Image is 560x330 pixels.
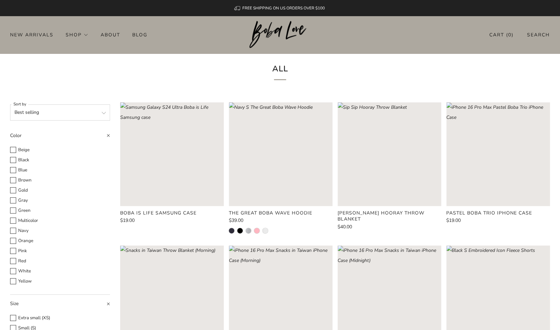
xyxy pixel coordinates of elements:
[446,102,550,206] a: iPhone 16 Pro Max Pastel Boba Trio iPhone Case Loading image: iPhone 16 Pro Max Pastel Boba Trio ...
[489,29,514,40] a: Cart
[249,21,311,48] img: Boba Love
[187,62,373,80] h1: All
[229,210,332,216] a: The Great Boba Wave Hoodie
[527,29,550,40] a: Search
[10,277,110,285] label: Yellow
[10,146,110,154] label: Beige
[446,217,461,224] span: $19.00
[101,29,120,40] a: About
[10,295,110,313] summary: Size
[242,5,325,11] span: FREE SHIPPING ON US ORDERS OVER $100
[229,218,332,223] a: $39.00
[229,102,332,206] a: Navy S The Great Boba Wave Hoodie Loading image: Navy S The Great Boba Wave Hoodie
[120,210,197,216] product-card-title: Boba is Life Samsung case
[10,300,19,307] span: Size
[338,225,441,229] a: $40.00
[10,237,110,245] label: Orange
[10,166,110,174] label: Blue
[338,102,441,206] a: Sip Sip Hooray Throw Blanket Loading image: Sip Sip Hooray Throw Blanket
[120,217,135,224] span: $19.00
[446,210,532,216] product-card-title: Pastel Boba Trio iPhone Case
[10,227,110,235] label: Navy
[10,132,22,139] span: Color
[10,197,110,204] label: Gray
[508,32,512,38] items-count: 0
[120,218,224,223] a: $19.00
[446,210,550,216] a: Pastel Boba Trio iPhone Case
[10,314,110,322] label: Extra small (XS)
[10,257,110,265] label: Red
[10,131,110,145] summary: Color
[10,29,54,40] a: New Arrivals
[229,217,243,224] span: $39.00
[10,247,110,255] label: Pink
[338,224,352,230] span: $40.00
[10,217,110,225] label: Multicolor
[10,267,110,275] label: White
[120,210,224,216] a: Boba is Life Samsung case
[10,187,110,194] label: Gold
[66,29,89,40] a: Shop
[10,207,110,214] label: Green
[10,176,110,184] label: Brown
[338,210,441,222] a: [PERSON_NAME] Hooray Throw Blanket
[10,156,110,164] label: Black
[132,29,147,40] a: Blog
[249,21,311,49] a: Boba Love
[229,210,312,216] product-card-title: The Great Boba Wave Hoodie
[338,210,424,222] product-card-title: [PERSON_NAME] Hooray Throw Blanket
[120,102,224,206] a: Samsung Galaxy S24 Ultra Boba is Life Samsung case Loading image: Samsung Galaxy S24 Ultra Boba i...
[446,218,550,223] a: $19.00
